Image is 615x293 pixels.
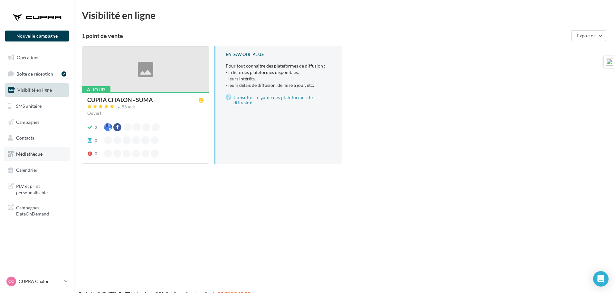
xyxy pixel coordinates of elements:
div: 2 [61,71,66,77]
span: Visibilité en ligne [17,87,52,93]
span: Boîte de réception [16,71,53,76]
li: - leurs délais de diffusion, de mise à jour, etc. [226,82,332,88]
div: 2 [95,124,97,131]
div: CUPRA CHALON - SUMA [87,97,153,103]
a: Médiathèque [4,147,70,161]
a: Calendrier [4,163,70,177]
span: Contacts [16,135,34,141]
div: Open Intercom Messenger [593,271,609,287]
span: Médiathèque [16,151,43,157]
div: En savoir plus [226,51,332,58]
a: Visibilité en ligne [4,83,70,97]
div: À jour [82,86,110,93]
a: Boîte de réception2 [4,67,70,81]
p: Pour tout connaître des plateformes de diffusion : [226,63,332,88]
a: PLV et print personnalisable [4,179,70,198]
a: Contacts [4,131,70,145]
button: Nouvelle campagne [5,31,69,41]
a: SMS unitaire [4,99,70,113]
span: PLV et print personnalisable [16,182,66,196]
div: Visibilité en ligne [82,10,607,20]
li: - la liste des plateformes disponibles, [226,69,332,76]
div: 93 avis [122,105,136,109]
button: Exporter [571,30,606,41]
p: CUPRA Chalon [19,278,61,285]
span: Ouvert [87,110,101,116]
a: CC CUPRA Chalon [5,275,69,288]
li: - leurs intérêts, [226,76,332,82]
div: 0 [95,137,97,144]
span: Calendrier [16,167,38,173]
a: Consulter le guide des plateformes de diffusion [226,94,332,106]
span: CC [8,278,14,285]
span: Campagnes DataOnDemand [16,203,66,217]
a: Opérations [4,51,70,64]
a: 93 avis [87,104,204,111]
a: Campagnes DataOnDemand [4,201,70,220]
span: Opérations [17,55,39,60]
span: SMS unitaire [16,103,42,109]
div: 0 [95,151,97,157]
span: Exporter [577,33,595,38]
a: Campagnes [4,115,70,129]
span: Campagnes [16,119,39,124]
div: 1 point de vente [82,33,569,39]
